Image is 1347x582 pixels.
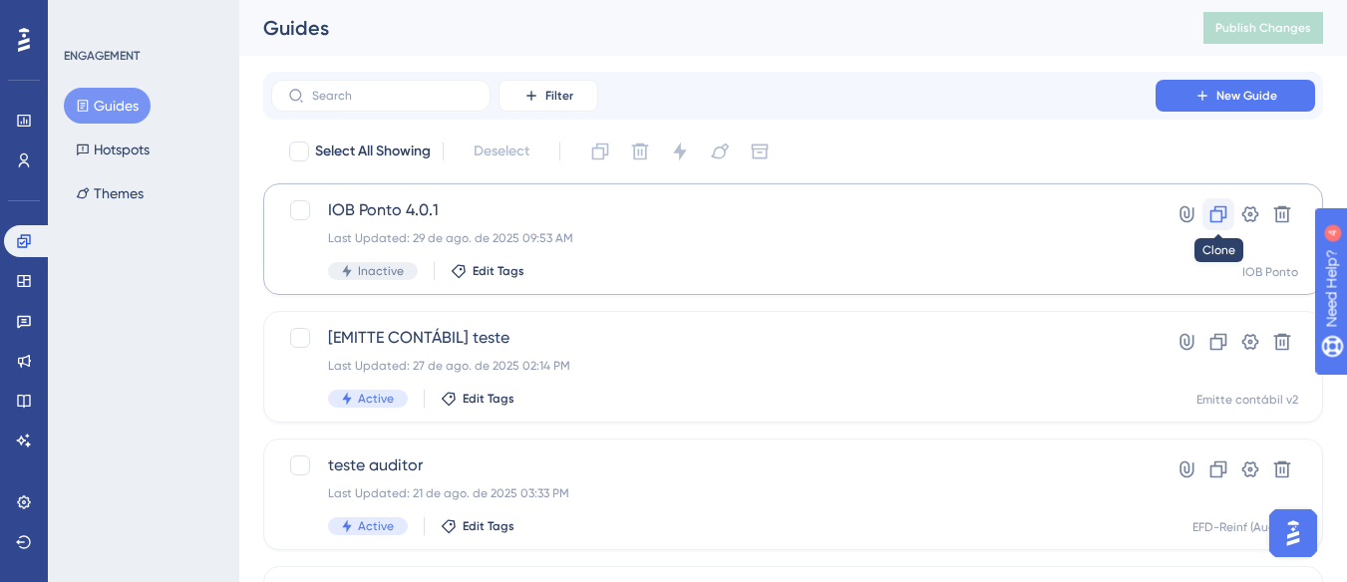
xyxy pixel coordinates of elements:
[441,518,514,534] button: Edit Tags
[451,263,524,279] button: Edit Tags
[358,263,404,279] span: Inactive
[545,88,573,104] span: Filter
[1242,264,1298,280] div: IOB Ponto
[441,391,514,407] button: Edit Tags
[328,453,1099,477] span: teste auditor
[64,175,156,211] button: Themes
[1196,392,1298,408] div: Emitte contábil v2
[64,132,162,167] button: Hotspots
[499,80,598,112] button: Filter
[1203,12,1323,44] button: Publish Changes
[139,10,145,26] div: 4
[474,140,529,163] span: Deselect
[1263,503,1323,563] iframe: UserGuiding AI Assistant Launcher
[328,485,1099,501] div: Last Updated: 21 de ago. de 2025 03:33 PM
[358,518,394,534] span: Active
[328,198,1099,222] span: IOB Ponto 4.0.1
[328,358,1099,374] div: Last Updated: 27 de ago. de 2025 02:14 PM
[463,518,514,534] span: Edit Tags
[47,5,125,29] span: Need Help?
[456,134,547,169] button: Deselect
[312,89,474,103] input: Search
[1156,80,1315,112] button: New Guide
[328,326,1099,350] span: [EMITTE CONTÁBIL] teste
[473,263,524,279] span: Edit Tags
[64,48,140,64] div: ENGAGEMENT
[263,14,1154,42] div: Guides
[1192,519,1298,535] div: EFD-Reinf (Auditor)
[358,391,394,407] span: Active
[315,140,431,163] span: Select All Showing
[1215,20,1311,36] span: Publish Changes
[1216,88,1277,104] span: New Guide
[64,88,151,124] button: Guides
[328,230,1099,246] div: Last Updated: 29 de ago. de 2025 09:53 AM
[463,391,514,407] span: Edit Tags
